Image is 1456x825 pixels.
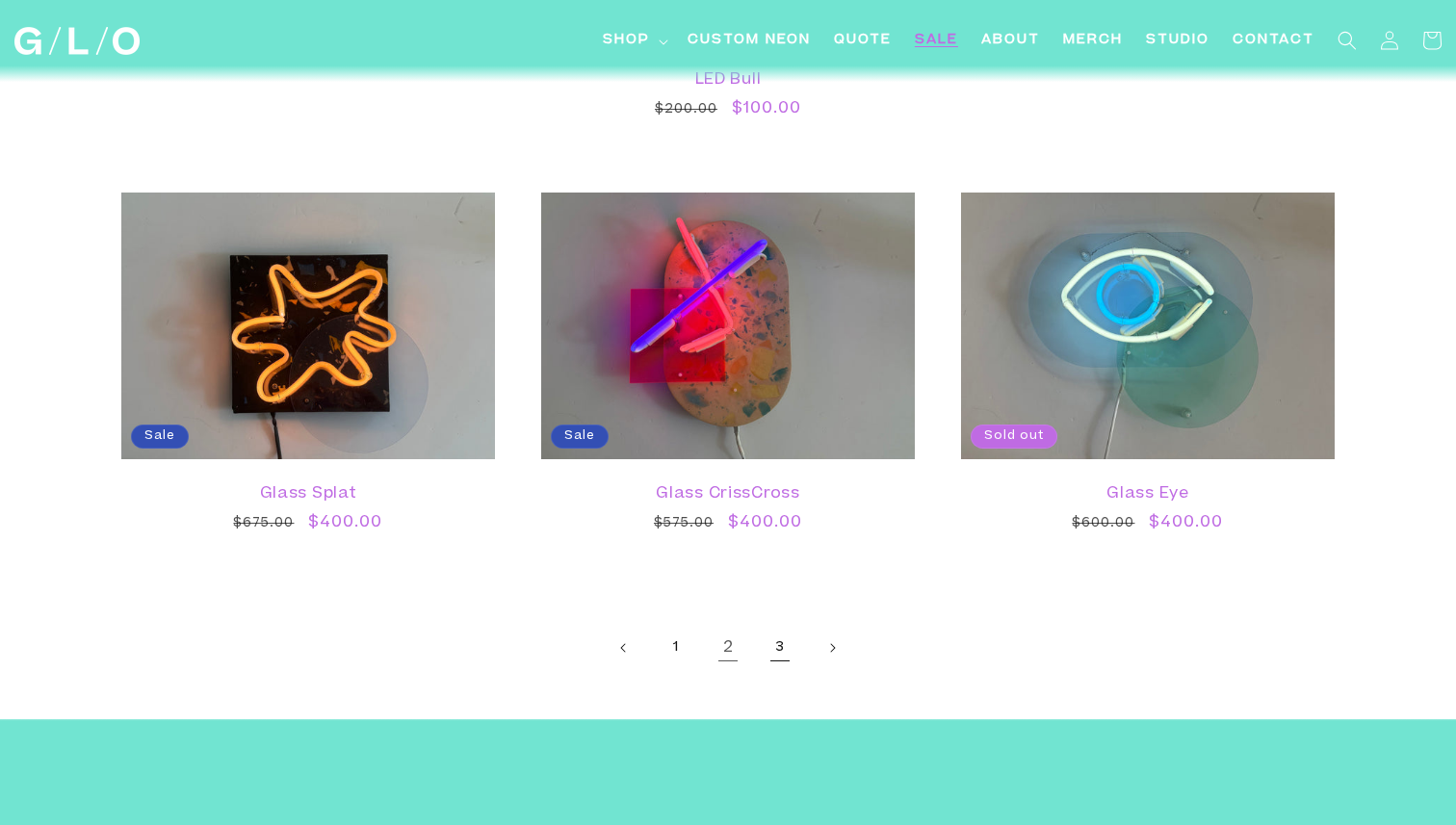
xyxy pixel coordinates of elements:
[603,627,645,669] a: Previous page
[1063,31,1123,51] span: Merch
[970,19,1052,63] a: About
[1221,19,1326,63] a: Contact
[14,27,140,55] img: GLO Studio
[1134,19,1221,63] a: Studio
[655,627,697,669] a: Page 1
[1360,733,1456,825] iframe: Chat Widget
[1233,31,1314,51] span: Contact
[980,485,1315,503] a: Glass Eye
[676,19,822,63] a: Custom Neon
[8,20,147,63] a: GLO Studio
[822,19,903,63] a: Quote
[560,485,896,503] a: Glass CrissCross
[688,31,811,51] span: Custom Neon
[102,627,1354,669] nav: Pagination
[603,31,650,51] span: Shop
[981,31,1040,51] span: About
[707,627,749,669] a: Page 2
[1146,31,1209,51] span: Studio
[1326,19,1368,62] summary: Search
[759,627,801,669] a: Page 3
[834,31,892,51] span: Quote
[591,19,676,63] summary: Shop
[141,485,476,503] a: Glass Splat
[903,19,970,63] a: SALE
[811,627,853,669] a: Next page
[915,31,958,51] span: SALE
[560,71,896,90] a: LED Bull
[1052,19,1134,63] a: Merch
